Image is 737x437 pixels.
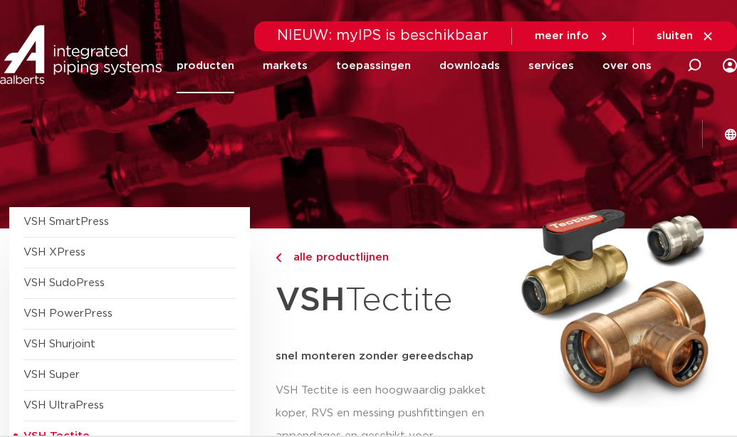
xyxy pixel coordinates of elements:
a: VSH UltraPress [23,400,104,411]
a: VSH SudoPress [23,278,105,288]
a: markets [263,38,308,93]
strong: snel monteren zonder gereedschap [276,351,474,362]
a: VSH SmartPress [23,216,109,227]
img: chevron-right.svg [276,253,281,263]
a: services [528,38,574,93]
a: VSH Super [23,369,80,380]
a: producten [177,38,234,93]
span: sluiten [657,31,693,41]
a: toepassingen [336,38,411,93]
a: meer info [535,30,610,43]
div: my IPS [723,50,737,81]
a: downloads [439,38,500,93]
nav: Menu [177,38,652,93]
h1: Tectite [276,273,498,328]
span: NIEUW: myIPS is beschikbaar [277,28,488,43]
a: sluiten [657,30,714,43]
a: alle productlijnen [276,249,498,266]
strong: VSH [276,284,345,317]
a: VSH Shurjoint [23,339,95,349]
span: meer info [535,31,589,41]
a: VSH PowerPress [23,308,113,319]
span: alle productlijnen [285,252,389,263]
a: over ons [602,38,652,93]
a: VSH XPress [23,247,85,258]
